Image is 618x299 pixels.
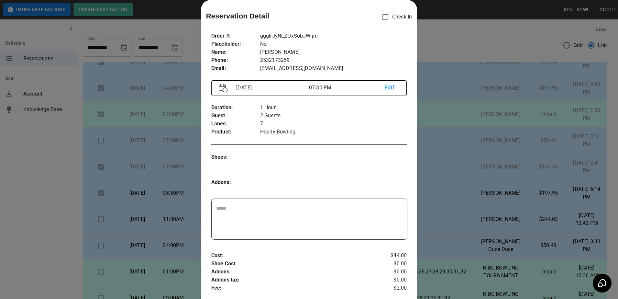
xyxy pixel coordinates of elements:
[260,32,407,40] p: gggIrJyNLZOxSobJWijm
[211,56,260,64] p: Phone :
[211,32,260,40] p: Order # :
[260,48,407,56] p: [PERSON_NAME]
[260,128,407,136] p: Hourly Bowling
[374,276,407,284] p: $0.00
[374,284,407,292] p: $2.00
[211,104,260,112] p: Duration :
[260,64,407,73] p: [EMAIL_ADDRESS][DOMAIN_NAME]
[234,84,309,92] p: [DATE]
[211,112,260,120] p: Guest :
[211,153,260,161] p: Shoes :
[206,11,270,21] p: Reservation Detail
[384,84,400,92] p: EDIT
[211,276,374,284] p: Addons tax :
[211,178,260,187] p: Addons :
[309,84,384,92] p: 07:30 PM
[211,48,260,56] p: Name :
[374,268,407,276] p: $0.00
[211,252,374,260] p: Cost :
[260,40,407,48] p: No
[260,104,407,112] p: 1 Hour
[211,120,260,128] p: Lanes :
[260,120,407,128] p: 7
[374,252,407,260] p: $44.00
[211,40,260,48] p: Placeholder :
[374,260,407,268] p: $0.00
[211,128,260,136] p: Product :
[211,284,374,292] p: Fee :
[211,260,374,268] p: Shoe Cost :
[260,112,407,120] p: 2 Guests
[260,56,407,64] p: 2532173259
[379,10,412,24] p: Check In
[211,268,374,276] p: Addons :
[219,84,228,93] img: Vector
[211,64,260,73] p: Email :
